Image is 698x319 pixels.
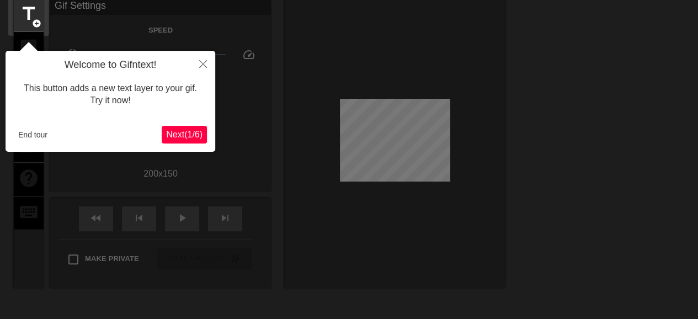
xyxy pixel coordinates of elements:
div: This button adds a new text layer to your gif. Try it now! [14,71,207,118]
button: Close [191,51,215,76]
button: Next [162,126,207,143]
button: End tour [14,126,52,143]
h4: Welcome to Gifntext! [14,59,207,71]
span: Next ( 1 / 6 ) [166,130,203,139]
